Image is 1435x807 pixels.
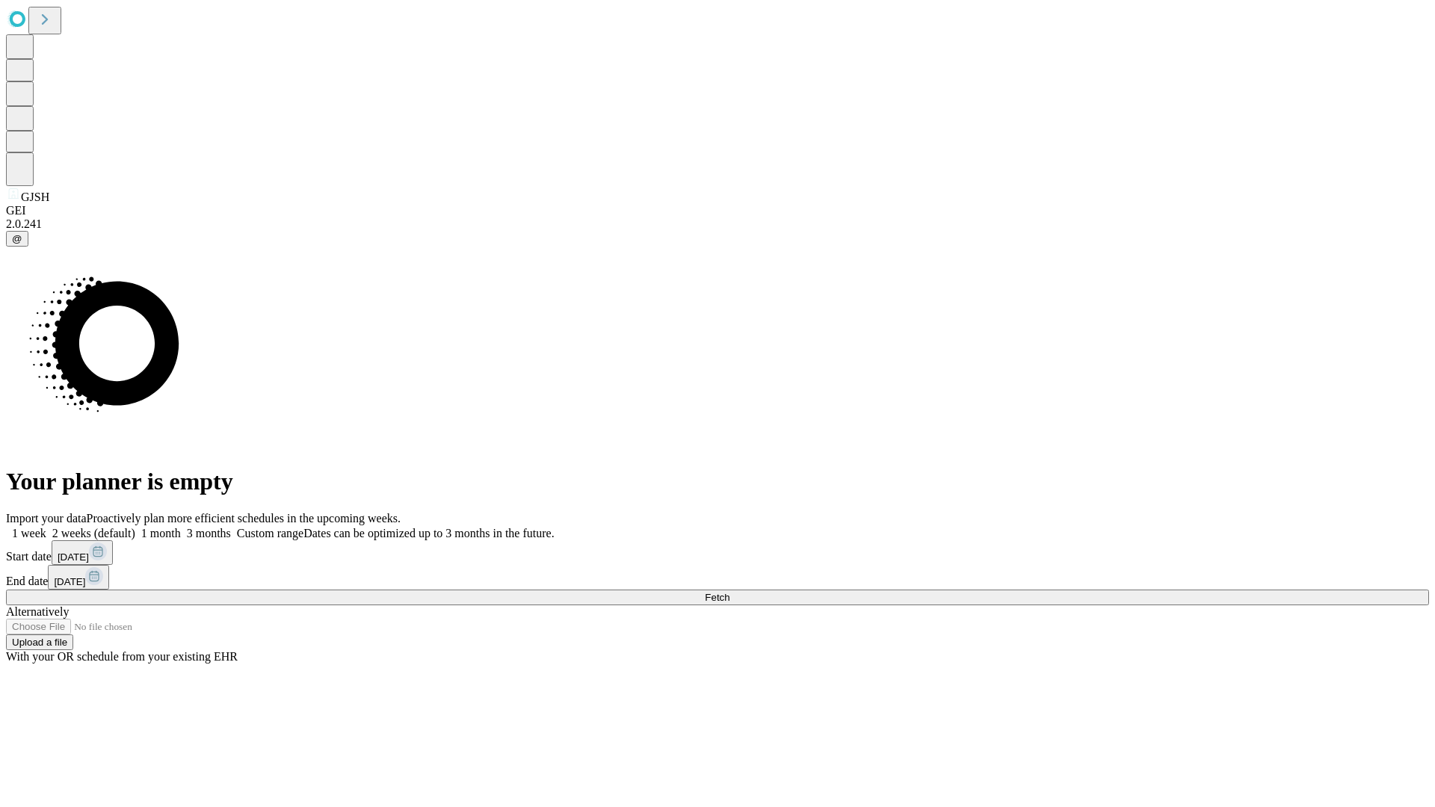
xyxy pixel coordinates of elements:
span: Custom range [237,527,303,539]
button: Upload a file [6,634,73,650]
span: 3 months [187,527,231,539]
span: 1 week [12,527,46,539]
button: [DATE] [48,565,109,590]
span: 1 month [141,527,181,539]
span: [DATE] [54,576,85,587]
span: Alternatively [6,605,69,618]
span: Proactively plan more efficient schedules in the upcoming weeks. [87,512,401,525]
button: Fetch [6,590,1429,605]
div: GEI [6,204,1429,217]
div: End date [6,565,1429,590]
span: With your OR schedule from your existing EHR [6,650,238,663]
span: GJSH [21,191,49,203]
span: Dates can be optimized up to 3 months in the future. [303,527,554,539]
span: Fetch [705,592,729,603]
button: @ [6,231,28,247]
span: 2 weeks (default) [52,527,135,539]
span: [DATE] [58,551,89,563]
button: [DATE] [52,540,113,565]
div: Start date [6,540,1429,565]
h1: Your planner is empty [6,468,1429,495]
div: 2.0.241 [6,217,1429,231]
span: Import your data [6,512,87,525]
span: @ [12,233,22,244]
